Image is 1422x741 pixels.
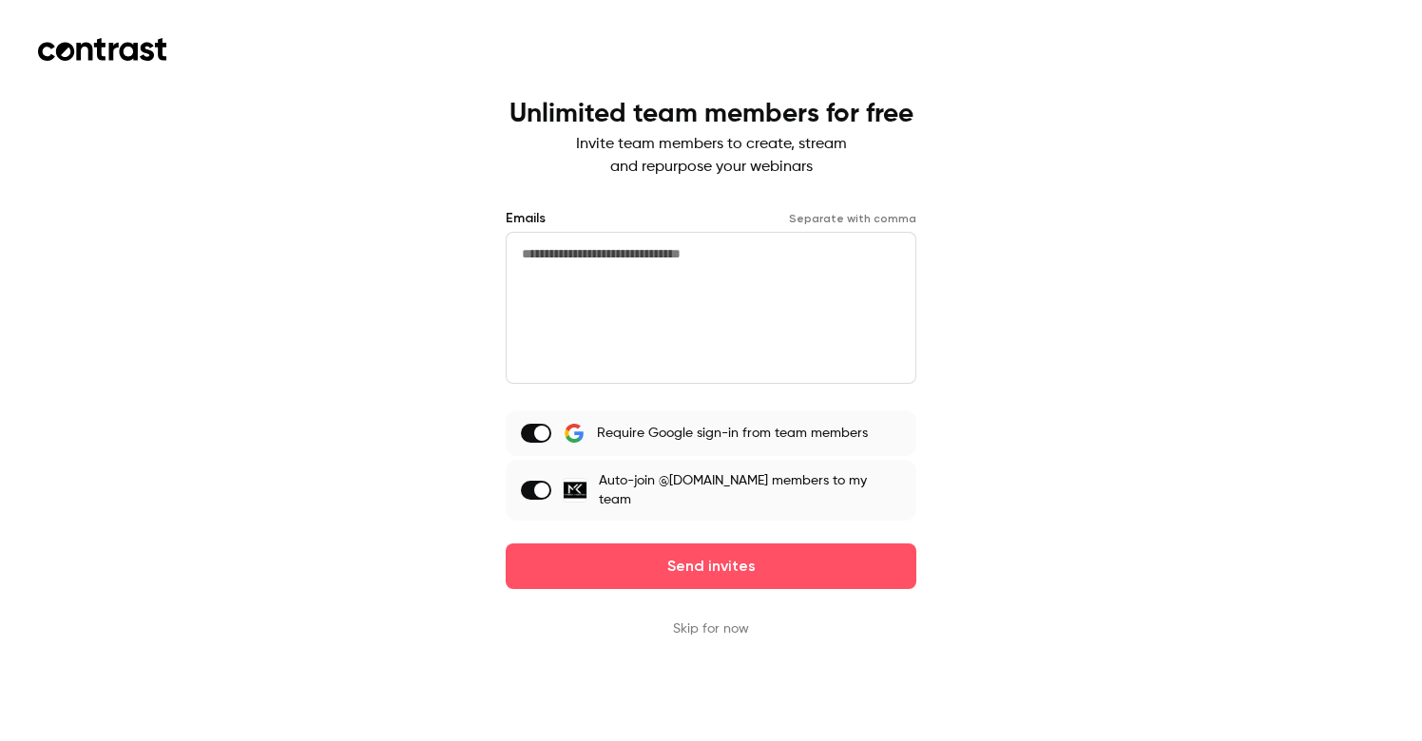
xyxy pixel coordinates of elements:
label: Require Google sign-in from team members [506,410,916,456]
h1: Unlimited team members for free [509,99,913,129]
label: Auto-join @[DOMAIN_NAME] members to my team [506,460,916,521]
button: Skip for now [673,619,749,638]
p: Invite team members to create, stream and repurpose your webinars [509,133,913,179]
img: KASEK HOCKEY [564,479,586,502]
button: Send invites [506,543,916,589]
label: Emails [506,209,546,228]
p: Separate with comma [789,211,916,226]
